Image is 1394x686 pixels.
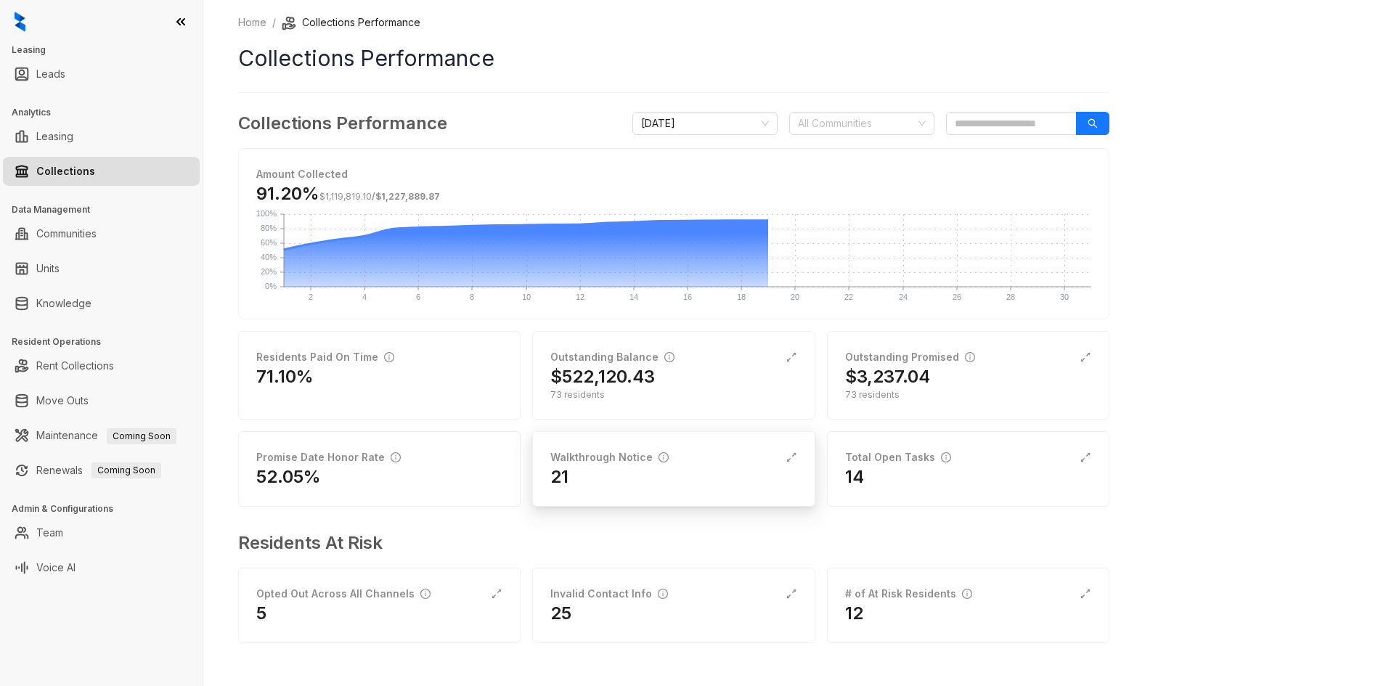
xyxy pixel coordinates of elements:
text: 0% [265,282,277,290]
li: Move Outs [3,386,200,415]
div: Opted Out Across All Channels [256,586,431,602]
li: / [272,15,276,30]
span: $1,227,889.87 [375,191,440,202]
span: expand-alt [1080,452,1091,463]
span: expand-alt [786,588,797,600]
span: expand-alt [1080,351,1091,363]
span: info-circle [384,352,394,362]
h2: 52.05% [256,465,321,489]
span: expand-alt [491,588,502,600]
a: Knowledge [36,289,91,318]
text: 2 [309,293,313,301]
text: 26 [953,293,961,301]
a: Voice AI [36,553,76,582]
h2: $522,120.43 [550,365,655,388]
h2: 14 [845,465,864,489]
h3: Data Management [12,203,203,216]
h2: 21 [550,465,568,489]
text: 16 [683,293,692,301]
h3: Leasing [12,44,203,57]
text: 18 [737,293,746,301]
h3: Admin & Configurations [12,502,203,515]
span: expand-alt [1080,588,1091,600]
h2: 25 [550,602,571,625]
text: 22 [844,293,853,301]
li: Renewals [3,456,200,485]
text: 28 [1006,293,1015,301]
li: Units [3,254,200,283]
div: Promise Date Honor Rate [256,449,401,465]
div: Walkthrough Notice [550,449,669,465]
a: Collections [36,157,95,186]
h2: 5 [256,602,266,625]
text: 40% [261,253,277,261]
span: / [319,191,440,202]
div: Total Open Tasks [845,449,951,465]
span: info-circle [941,452,951,462]
a: Communities [36,219,97,248]
div: 73 residents [845,388,1091,401]
li: Knowledge [3,289,200,318]
text: 20 [791,293,799,301]
li: Maintenance [3,421,200,450]
li: Leads [3,60,200,89]
li: Voice AI [3,553,200,582]
span: info-circle [420,589,431,599]
h3: 91.20% [256,182,440,205]
a: Units [36,254,60,283]
span: search [1088,118,1098,128]
span: Coming Soon [91,462,161,478]
li: Collections Performance [282,15,420,30]
span: info-circle [659,452,669,462]
span: info-circle [391,452,401,462]
span: Coming Soon [107,428,176,444]
text: 20% [261,267,277,276]
span: August 2025 [641,113,769,134]
span: info-circle [664,352,674,362]
img: logo [15,12,25,32]
div: Invalid Contact Info [550,586,668,602]
text: 10 [522,293,531,301]
text: 60% [261,238,277,247]
a: RenewalsComing Soon [36,456,161,485]
span: $1,119,819.10 [319,191,372,202]
li: Leasing [3,122,200,151]
h2: 71.10% [256,365,314,388]
span: info-circle [965,352,975,362]
text: 4 [362,293,367,301]
span: expand-alt [786,351,797,363]
text: 80% [261,224,277,232]
li: Team [3,518,200,547]
span: expand-alt [786,452,797,463]
h2: $3,237.04 [845,365,930,388]
text: 24 [899,293,908,301]
h3: Residents At Risk [238,530,1098,556]
li: Collections [3,157,200,186]
h2: 12 [845,602,863,625]
text: 8 [470,293,474,301]
span: info-circle [658,589,668,599]
a: Move Outs [36,386,89,415]
div: Outstanding Promised [845,349,975,365]
text: 14 [629,293,638,301]
a: Leasing [36,122,73,151]
h1: Collections Performance [238,42,1109,75]
li: Communities [3,219,200,248]
a: Rent Collections [36,351,114,380]
h3: Resident Operations [12,335,203,348]
a: Home [235,15,269,30]
div: 73 residents [550,388,796,401]
a: Team [36,518,63,547]
div: Residents Paid On Time [256,349,394,365]
a: Leads [36,60,65,89]
text: 30 [1060,293,1069,301]
h3: Collections Performance [238,110,447,136]
div: # of At Risk Residents [845,586,972,602]
text: 6 [416,293,420,301]
text: 12 [576,293,584,301]
strong: Amount Collected [256,168,348,180]
div: Outstanding Balance [550,349,674,365]
text: 100% [256,209,277,218]
h3: Analytics [12,106,203,119]
span: info-circle [962,589,972,599]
